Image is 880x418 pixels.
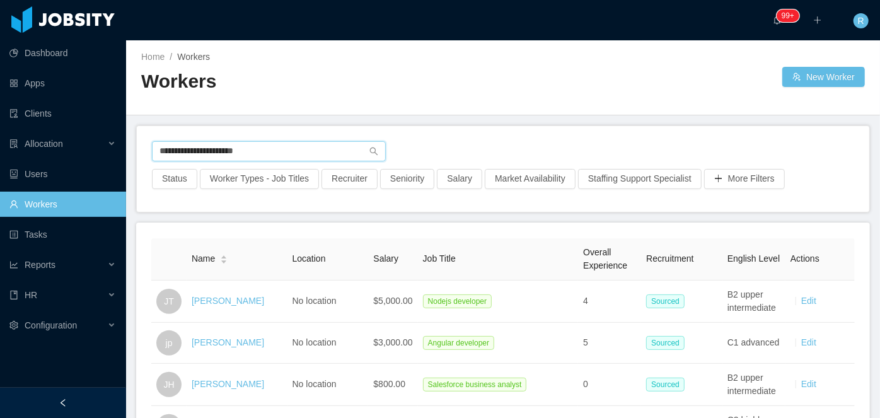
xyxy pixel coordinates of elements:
span: JH [163,372,174,397]
a: Sourced [646,337,690,347]
a: icon: robotUsers [9,161,116,187]
span: Actions [790,253,819,264]
button: Seniority [380,169,434,189]
span: Recruitment [646,253,693,264]
i: icon: caret-down [221,258,228,262]
span: R [858,13,864,28]
span: $5,000.00 [373,296,412,306]
a: icon: userWorkers [9,192,116,217]
span: Salesforce business analyst [423,378,527,392]
button: Worker Types - Job Titles [200,169,319,189]
i: icon: plus [813,16,822,25]
span: Reports [25,260,55,270]
span: jp [166,330,173,356]
span: Overall Experience [583,247,627,270]
a: Sourced [646,296,690,306]
a: Sourced [646,379,690,389]
button: icon: plusMore Filters [704,169,785,189]
a: icon: pie-chartDashboard [9,40,116,66]
span: Workers [177,52,210,62]
button: Status [152,169,197,189]
sup: 260 [777,9,799,22]
a: Edit [801,337,816,347]
i: icon: search [369,147,378,156]
i: icon: book [9,291,18,299]
a: [PERSON_NAME] [192,379,264,389]
span: / [170,52,172,62]
span: Nodejs developer [423,294,492,308]
td: C1 advanced [722,323,785,364]
span: Angular developer [423,336,494,350]
a: [PERSON_NAME] [192,337,264,347]
i: icon: solution [9,139,18,148]
span: $3,000.00 [373,337,412,347]
div: Sort [220,253,228,262]
button: Recruiter [321,169,378,189]
a: Home [141,52,165,62]
a: Edit [801,296,816,306]
button: Salary [437,169,482,189]
button: Staffing Support Specialist [578,169,702,189]
td: No location [287,364,369,406]
span: Sourced [646,336,685,350]
h2: Workers [141,69,503,95]
td: B2 upper intermediate [722,364,785,406]
i: icon: setting [9,321,18,330]
span: Configuration [25,320,77,330]
span: Salary [373,253,398,264]
span: Sourced [646,378,685,392]
span: Location [292,253,326,264]
span: Sourced [646,294,685,308]
a: icon: appstoreApps [9,71,116,96]
span: HR [25,290,37,300]
button: icon: usergroup-addNew Worker [782,67,865,87]
td: No location [287,323,369,364]
span: English Level [727,253,780,264]
td: No location [287,281,369,323]
td: 0 [578,364,641,406]
a: icon: profileTasks [9,222,116,247]
button: Market Availability [485,169,576,189]
td: 4 [578,281,641,323]
i: icon: bell [773,16,782,25]
span: Name [192,252,215,265]
span: Job Title [423,253,456,264]
a: Edit [801,379,816,389]
a: icon: auditClients [9,101,116,126]
span: JT [164,289,174,314]
i: icon: line-chart [9,260,18,269]
span: $800.00 [373,379,405,389]
td: B2 upper intermediate [722,281,785,323]
i: icon: caret-up [221,254,228,258]
span: Allocation [25,139,63,149]
a: [PERSON_NAME] [192,296,264,306]
td: 5 [578,323,641,364]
